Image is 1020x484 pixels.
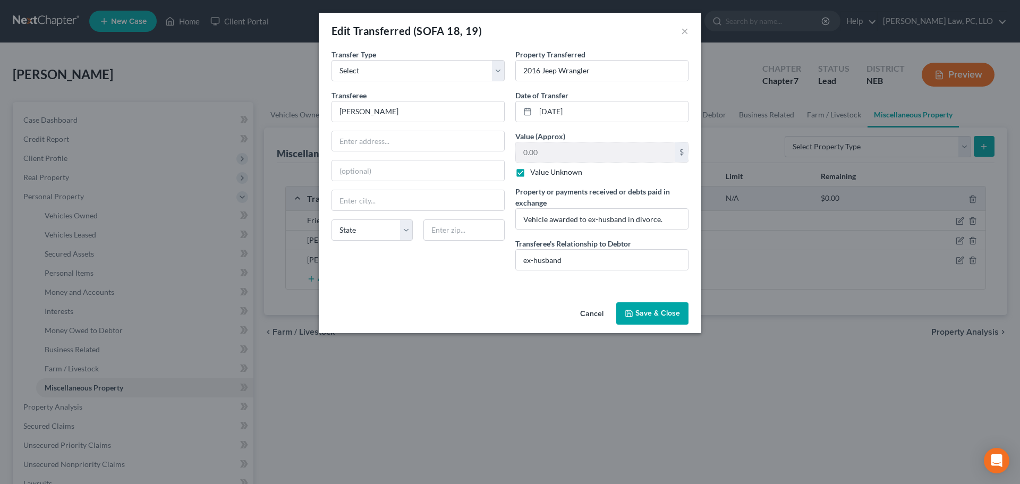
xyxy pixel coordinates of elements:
[332,190,504,210] input: Enter city...
[530,167,582,177] label: Value Unknown
[675,142,688,163] div: $
[516,61,688,81] input: ex. Title to 2004 Jeep Compass
[516,142,675,163] input: 0.00
[516,250,688,270] input: --
[332,101,504,122] input: Enter name...
[332,160,504,181] input: (optional)
[515,131,565,142] label: Value (Approx)
[516,209,688,229] input: --
[616,302,688,325] button: Save & Close
[331,91,367,100] span: Transferee
[331,50,376,59] span: Transfer Type
[332,131,504,151] input: Enter address...
[535,101,688,122] input: MM/DD/YYYY
[515,186,688,208] label: Property or payments received or debts paid in exchange
[984,448,1009,473] div: Open Intercom Messenger
[681,24,688,37] button: ×
[515,91,568,100] span: Date of Transfer
[515,50,585,59] span: Property Transferred
[515,238,631,249] label: Transferee's Relationship to Debtor
[423,219,505,241] input: Enter zip...
[331,23,482,38] div: Edit Transferred (SOFA 18, 19)
[572,303,612,325] button: Cancel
